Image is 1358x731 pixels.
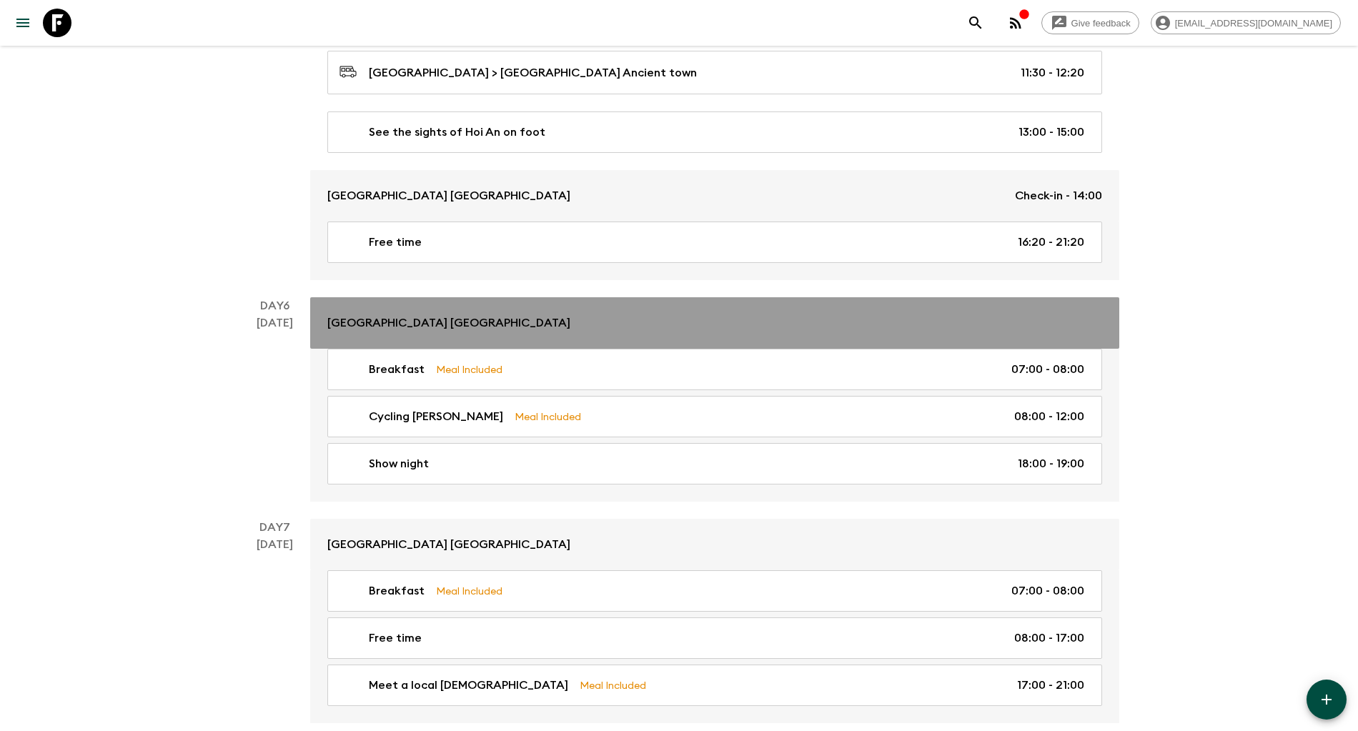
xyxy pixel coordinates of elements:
a: Free time16:20 - 21:20 [327,222,1102,263]
p: [GEOGRAPHIC_DATA] > [GEOGRAPHIC_DATA] Ancient town [369,64,697,81]
p: Meal Included [436,362,502,377]
p: 16:20 - 21:20 [1018,234,1084,251]
p: [GEOGRAPHIC_DATA] [GEOGRAPHIC_DATA] [327,187,570,204]
a: Give feedback [1041,11,1139,34]
p: Meal Included [436,583,502,599]
button: menu [9,9,37,37]
p: Free time [369,234,422,251]
a: See the sights of Hoi An on foot13:00 - 15:00 [327,111,1102,153]
p: Day 6 [239,297,310,314]
a: [GEOGRAPHIC_DATA] [GEOGRAPHIC_DATA] [310,519,1119,570]
a: [GEOGRAPHIC_DATA] [GEOGRAPHIC_DATA] [310,297,1119,349]
p: Breakfast [369,582,425,600]
span: Give feedback [1064,18,1139,29]
a: BreakfastMeal Included07:00 - 08:00 [327,570,1102,612]
p: 07:00 - 08:00 [1011,582,1084,600]
a: Cycling [PERSON_NAME]Meal Included08:00 - 12:00 [327,396,1102,437]
a: [GEOGRAPHIC_DATA] [GEOGRAPHIC_DATA]Check-in - 14:00 [310,170,1119,222]
p: Day 7 [239,519,310,536]
a: [GEOGRAPHIC_DATA] > [GEOGRAPHIC_DATA] Ancient town11:30 - 12:20 [327,51,1102,94]
p: Meal Included [515,409,581,424]
a: Free time08:00 - 17:00 [327,617,1102,659]
a: BreakfastMeal Included07:00 - 08:00 [327,349,1102,390]
p: Meet a local [DEMOGRAPHIC_DATA] [369,677,568,694]
p: 13:00 - 15:00 [1018,124,1084,141]
p: See the sights of Hoi An on foot [369,124,545,141]
p: Cycling [PERSON_NAME] [369,408,503,425]
p: 11:30 - 12:20 [1021,64,1084,81]
p: Breakfast [369,361,425,378]
p: 08:00 - 12:00 [1014,408,1084,425]
p: Check-in - 14:00 [1015,187,1102,204]
p: Meal Included [580,677,646,693]
div: [DATE] [257,536,293,723]
p: [GEOGRAPHIC_DATA] [GEOGRAPHIC_DATA] [327,314,570,332]
a: Meet a local [DEMOGRAPHIC_DATA]Meal Included17:00 - 21:00 [327,665,1102,706]
p: 17:00 - 21:00 [1017,677,1084,694]
p: Free time [369,630,422,647]
button: search adventures [961,9,990,37]
p: 07:00 - 08:00 [1011,361,1084,378]
p: [GEOGRAPHIC_DATA] [GEOGRAPHIC_DATA] [327,536,570,553]
div: [DATE] [257,314,293,502]
a: Show night18:00 - 19:00 [327,443,1102,484]
div: [EMAIL_ADDRESS][DOMAIN_NAME] [1151,11,1341,34]
p: Show night [369,455,429,472]
p: 18:00 - 19:00 [1018,455,1084,472]
p: 08:00 - 17:00 [1014,630,1084,647]
span: [EMAIL_ADDRESS][DOMAIN_NAME] [1167,18,1340,29]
